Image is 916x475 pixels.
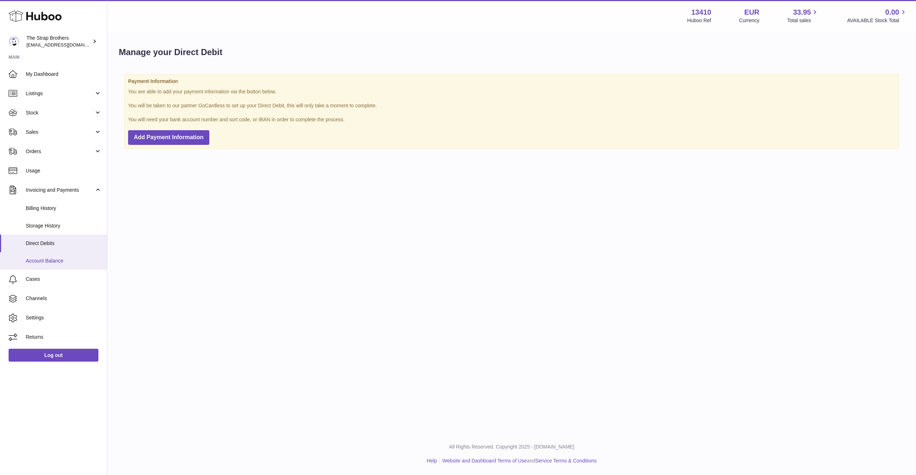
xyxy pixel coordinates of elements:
[113,444,910,450] p: All Rights Reserved. Copyright 2025 - [DOMAIN_NAME]
[128,102,895,109] p: You will be taken to our partner GoCardless to set up your Direct Debit, this will only take a mo...
[691,8,711,17] strong: 13410
[26,187,94,194] span: Invoicing and Payments
[119,46,222,58] h1: Manage your Direct Debit
[739,17,760,24] div: Currency
[26,71,102,78] span: My Dashboard
[427,458,437,464] a: Help
[26,205,102,212] span: Billing History
[128,116,895,123] p: You will need your bank account number and sort code, or IBAN in order to complete the process.
[26,314,102,321] span: Settings
[134,134,204,140] span: Add Payment Information
[26,129,94,136] span: Sales
[26,222,102,229] span: Storage History
[26,276,102,283] span: Cases
[26,90,94,97] span: Listings
[128,88,895,95] p: You are able to add your payment information via the button below.
[442,458,527,464] a: Website and Dashboard Terms of Use
[9,36,19,47] img: hello@thestrapbrothers.com
[793,8,811,17] span: 33.95
[26,42,105,48] span: [EMAIL_ADDRESS][DOMAIN_NAME]
[687,17,711,24] div: Huboo Ref
[26,148,94,155] span: Orders
[26,334,102,341] span: Returns
[847,8,907,24] a: 0.00 AVAILABLE Stock Total
[440,457,596,464] li: and
[26,258,102,264] span: Account Balance
[26,295,102,302] span: Channels
[26,240,102,247] span: Direct Debits
[9,349,98,362] a: Log out
[885,8,899,17] span: 0.00
[128,130,209,145] button: Add Payment Information
[128,78,895,85] strong: Payment Information
[26,167,102,174] span: Usage
[847,17,907,24] span: AVAILABLE Stock Total
[26,35,91,48] div: The Strap Brothers
[744,8,759,17] strong: EUR
[787,17,819,24] span: Total sales
[535,458,597,464] a: Service Terms & Conditions
[26,109,94,116] span: Stock
[787,8,819,24] a: 33.95 Total sales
